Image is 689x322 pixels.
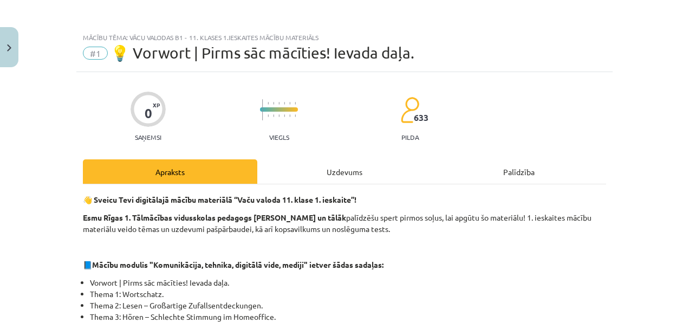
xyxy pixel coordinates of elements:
[83,34,606,41] div: Mācību tēma: Vācu valodas b1 - 11. klases 1.ieskaites mācību materiāls
[268,102,269,105] img: icon-short-line-57e1e144782c952c97e751825c79c345078a6d821885a25fce030b3d8c18986b.svg
[278,102,279,105] img: icon-short-line-57e1e144782c952c97e751825c79c345078a6d821885a25fce030b3d8c18986b.svg
[289,102,290,105] img: icon-short-line-57e1e144782c952c97e751825c79c345078a6d821885a25fce030b3d8c18986b.svg
[110,44,414,62] span: 💡 Vorwort | Pirms sāc mācīties! Ievada daļa.
[90,300,606,311] li: Thema 2: Lesen – Großartige Zufallsentdeckungen.
[90,277,606,288] li: Vorwort | Pirms sāc mācīties! Ievada daļa.
[83,212,606,235] p: palīdzēšu spert pirmos soļus, lai apgūtu šo materiālu! 1. ieskaites mācību materiālu veido tēmas ...
[284,114,285,117] img: icon-short-line-57e1e144782c952c97e751825c79c345078a6d821885a25fce030b3d8c18986b.svg
[400,96,419,124] img: students-c634bb4e5e11cddfef0936a35e636f08e4e9abd3cc4e673bd6f9a4125e45ecb1.svg
[83,195,356,204] strong: 👋 Sveicu Tevi digitālajā mācību materiālā “Vaču valoda 11. klase 1. ieskaite”!
[83,259,606,271] p: 📘
[90,288,606,300] li: Thema 1: Wortschatz.
[92,260,383,269] strong: Mācību modulis "Komunikācija, tehnika, digitālā vide, mediji" ietver šādas sadaļas:
[268,114,269,117] img: icon-short-line-57e1e144782c952c97e751825c79c345078a6d821885a25fce030b3d8c18986b.svg
[295,114,296,117] img: icon-short-line-57e1e144782c952c97e751825c79c345078a6d821885a25fce030b3d8c18986b.svg
[284,102,285,105] img: icon-short-line-57e1e144782c952c97e751825c79c345078a6d821885a25fce030b3d8c18986b.svg
[83,159,257,184] div: Apraksts
[432,159,606,184] div: Palīdzība
[83,47,108,60] span: #1
[278,114,279,117] img: icon-short-line-57e1e144782c952c97e751825c79c345078a6d821885a25fce030b3d8c18986b.svg
[131,133,166,141] p: Saņemsi
[414,113,428,123] span: 633
[273,114,274,117] img: icon-short-line-57e1e144782c952c97e751825c79c345078a6d821885a25fce030b3d8c18986b.svg
[145,106,152,121] div: 0
[7,44,11,51] img: icon-close-lesson-0947bae3869378f0d4975bcd49f059093ad1ed9edebbc8119c70593378902aed.svg
[83,212,346,222] strong: Esmu Rīgas 1. Tālmācības vidusskolas pedagogs [PERSON_NAME] un tālāk
[257,159,432,184] div: Uzdevums
[295,102,296,105] img: icon-short-line-57e1e144782c952c97e751825c79c345078a6d821885a25fce030b3d8c18986b.svg
[269,133,289,141] p: Viegls
[262,99,263,120] img: icon-long-line-d9ea69661e0d244f92f715978eff75569469978d946b2353a9bb055b3ed8787d.svg
[153,102,160,108] span: XP
[273,102,274,105] img: icon-short-line-57e1e144782c952c97e751825c79c345078a6d821885a25fce030b3d8c18986b.svg
[401,133,419,141] p: pilda
[289,114,290,117] img: icon-short-line-57e1e144782c952c97e751825c79c345078a6d821885a25fce030b3d8c18986b.svg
